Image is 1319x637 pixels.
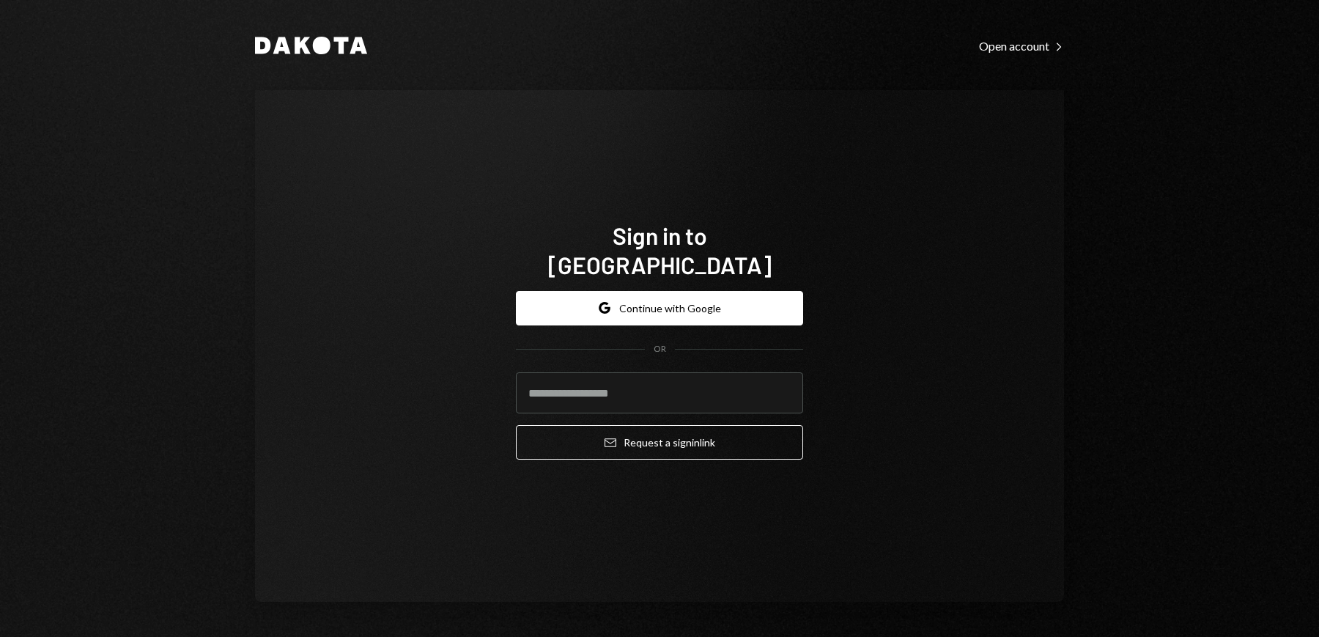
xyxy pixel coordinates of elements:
div: OR [654,343,666,356]
a: Open account [979,37,1064,54]
div: Open account [979,39,1064,54]
button: Request a signinlink [516,425,803,460]
h1: Sign in to [GEOGRAPHIC_DATA] [516,221,803,279]
button: Continue with Google [516,291,803,325]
